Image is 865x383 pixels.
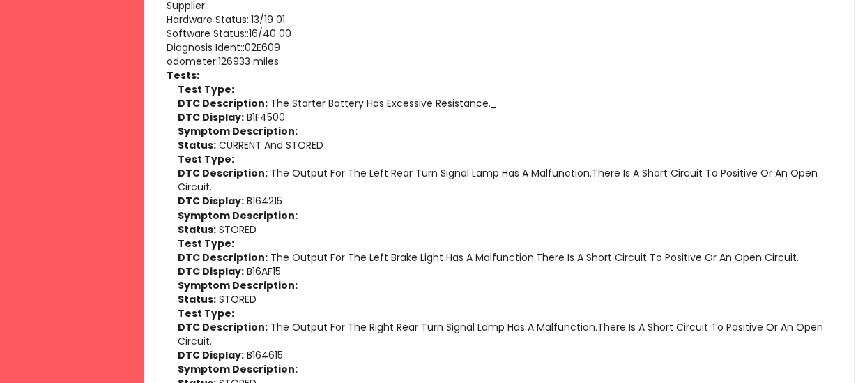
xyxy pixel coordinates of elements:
[178,96,843,110] p: The Starter Battery Has Excessive Resistance._
[167,27,843,40] p: Software Status: : 16/40 00
[178,264,843,278] p: B16AF15
[178,138,843,152] p: CURRENT And STORED
[178,250,268,264] strong: DTC Description:
[178,250,843,264] p: The Output For The Left Brake Light Has A Malfunction.There Is A Short Circuit To Positive Or An ...
[178,223,216,236] strong: Status:
[178,138,216,152] strong: Status:
[178,110,843,124] p: B1F4500
[178,96,268,110] strong: DTC Description:
[167,54,843,68] p: odometer : 126933 miles
[178,320,843,348] p: The Output For The Right Rear Turn Signal Lamp Has A Malfunction.There Is A Short Circuit To Posi...
[167,13,843,27] p: Hardware Status: : 13/19 01
[178,110,244,124] strong: DTC Display:
[178,292,843,306] p: STORED
[178,278,298,292] strong: Symptom Description:
[178,223,843,236] p: STORED
[178,236,234,250] strong: Test Type:
[167,68,199,82] strong: Tests:
[167,40,843,54] p: Diagnosis Ident: : 02E609
[178,292,216,306] strong: Status:
[178,348,843,362] p: B164615
[178,194,244,208] strong: DTC Display:
[178,166,268,180] strong: DTC Description:
[178,209,298,223] strong: Symptom Description:
[178,264,244,278] strong: DTC Display:
[178,82,234,96] strong: Test Type:
[178,348,244,362] strong: DTC Display:
[178,166,843,194] p: The Output For The Left Rear Turn Signal Lamp Has A Malfunction.There Is A Short Circuit To Posit...
[178,124,298,138] strong: Symptom Description:
[178,362,298,376] strong: Symptom Description:
[178,194,843,208] p: B164215
[178,320,268,334] strong: DTC Description:
[178,152,234,166] strong: Test Type:
[178,306,234,320] strong: Test Type:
